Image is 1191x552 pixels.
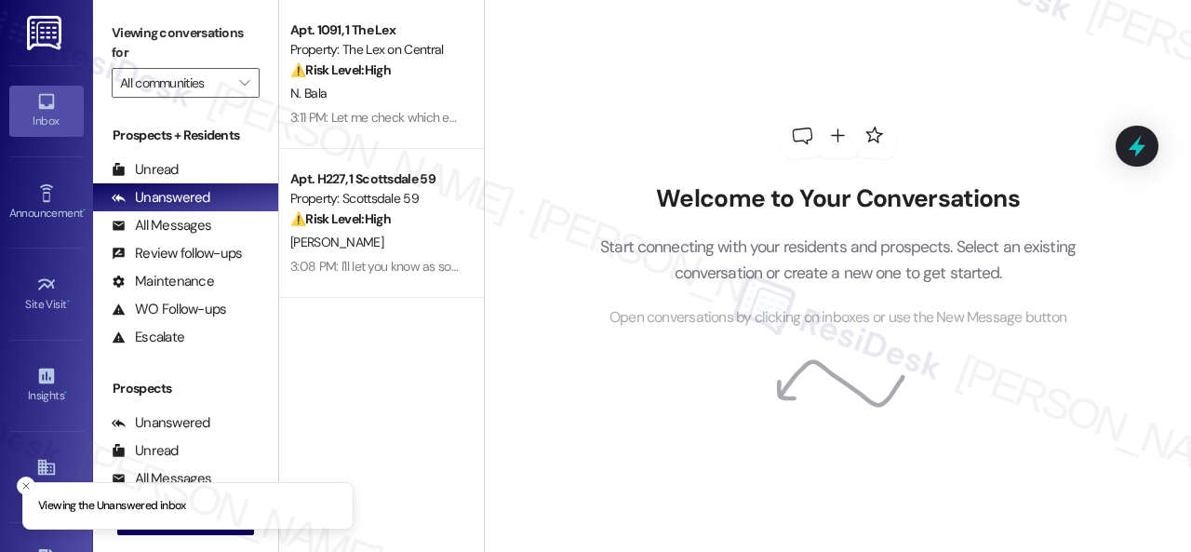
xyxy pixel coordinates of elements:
[38,498,186,515] p: Viewing the Unanswered inbox
[27,16,65,50] img: ResiDesk Logo
[239,75,249,90] i: 
[112,441,179,461] div: Unread
[112,272,214,291] div: Maintenance
[93,379,278,398] div: Prospects
[9,451,84,502] a: Buildings
[9,86,84,136] a: Inbox
[290,61,391,78] strong: ⚠️ Risk Level: High
[572,184,1104,214] h2: Welcome to Your Conversations
[9,269,84,319] a: Site Visit •
[290,234,383,250] span: [PERSON_NAME]
[112,328,184,347] div: Escalate
[112,216,211,236] div: All Messages
[112,160,179,180] div: Unread
[17,477,35,495] button: Close toast
[290,169,462,189] div: Apt. H227, 1 Scottsdale 59
[64,386,67,399] span: •
[290,258,842,275] div: 3:08 PM: I'll let you know as soon as I have an update from the site team. We appreciate your pat...
[572,234,1104,287] p: Start connecting with your residents and prospects. Select an existing conversation or create a n...
[112,188,210,208] div: Unanswered
[112,300,226,319] div: WO Follow-ups
[290,109,1002,126] div: 3:11 PM: Let me check which email address the renewal was sent to and I'll get back to you once I...
[112,244,242,263] div: Review follow-ups
[290,40,462,60] div: Property: The Lex on Central
[290,85,327,101] span: N. Bala
[83,204,86,217] span: •
[93,126,278,145] div: Prospects + Residents
[9,360,84,411] a: Insights •
[609,306,1066,330] span: Open conversations by clicking on inboxes or use the New Message button
[290,20,462,40] div: Apt. 1091, 1 The Lex
[120,68,230,98] input: All communities
[67,295,70,308] span: •
[290,189,462,209] div: Property: Scottsdale 59
[290,210,391,227] strong: ⚠️ Risk Level: High
[112,413,210,433] div: Unanswered
[112,19,260,68] label: Viewing conversations for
